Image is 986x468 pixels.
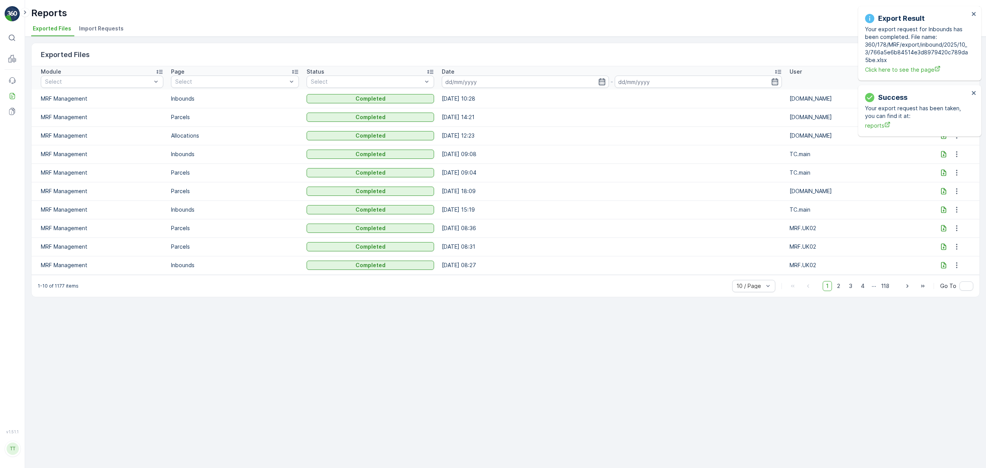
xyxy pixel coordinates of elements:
td: [DATE] 08:31 [438,237,785,256]
span: Go To [940,282,956,290]
p: TC.main [790,150,917,158]
p: MRF Management [41,95,163,103]
p: Parcels [171,187,299,195]
button: close [971,11,977,18]
span: 4 [857,281,868,291]
td: [DATE] 14:21 [438,108,785,126]
p: 1-10 of 1177 items [38,283,79,289]
p: MRF.UK02 [790,261,917,269]
p: MRF.UK02 [790,224,917,232]
p: [DOMAIN_NAME] [790,187,917,195]
p: Completed [355,243,386,251]
button: Completed [307,261,434,270]
p: TC.main [790,169,917,177]
p: Completed [355,169,386,177]
p: User [790,68,802,76]
p: [DOMAIN_NAME] [790,132,917,140]
p: Allocations [171,132,299,140]
button: Completed [307,205,434,214]
p: Completed [355,113,386,121]
p: Parcels [171,169,299,177]
p: Select [311,78,423,86]
td: [DATE] 08:27 [438,256,785,274]
p: Export Result [878,13,925,24]
p: Inbounds [171,150,299,158]
p: Module [41,68,61,76]
p: MRF Management [41,132,163,140]
p: Success [878,92,907,103]
p: Select [45,78,151,86]
td: [DATE] 12:23 [438,126,785,145]
p: - [610,77,613,86]
span: Exported Files [33,25,71,32]
button: Completed [307,94,434,103]
a: reports [865,121,969,130]
p: ... [872,281,876,291]
p: Parcels [171,243,299,251]
p: Date [442,68,454,76]
button: Completed [307,150,434,159]
p: Completed [355,224,386,232]
span: 3 [845,281,856,291]
p: MRF Management [41,150,163,158]
button: Completed [307,113,434,122]
p: Status [307,68,324,76]
button: TT [5,436,20,462]
td: [DATE] 09:04 [438,163,785,182]
div: TT [7,443,19,455]
p: Page [171,68,184,76]
span: 2 [833,281,844,291]
p: MRF Management [41,113,163,121]
td: [DATE] 18:09 [438,182,785,200]
p: Completed [355,95,386,103]
a: Click here to see the page [865,66,969,74]
p: MRF Management [41,261,163,269]
td: [DATE] 08:36 [438,219,785,237]
p: MRF Management [41,206,163,214]
span: 1 [823,281,832,291]
p: MRF Management [41,187,163,195]
p: [DOMAIN_NAME] [790,95,917,103]
p: Completed [355,206,386,214]
p: Inbounds [171,95,299,103]
input: dd/mm/yyyy [442,76,609,88]
p: Exported Files [41,49,90,60]
p: MRF.UK02 [790,243,917,251]
button: Completed [307,168,434,177]
td: [DATE] 10:28 [438,89,785,108]
p: TC.main [790,206,917,214]
span: 118 [878,281,893,291]
p: Inbounds [171,206,299,214]
button: Completed [307,131,434,140]
p: MRF Management [41,169,163,177]
p: Completed [355,261,386,269]
p: Parcels [171,224,299,232]
input: dd/mm/yyyy [615,76,782,88]
p: Your export request for Inbounds has been completed. File name: 360/178/MRF/export/inbound/2025/1... [865,25,969,64]
button: Completed [307,224,434,233]
p: Select [175,78,287,86]
p: Completed [355,132,386,140]
td: [DATE] 15:19 [438,200,785,219]
p: Your export request has been taken, you can find it at: [865,104,969,120]
p: MRF Management [41,243,163,251]
span: Import Requests [79,25,124,32]
p: Inbounds [171,261,299,269]
button: Completed [307,242,434,251]
span: v 1.51.1 [5,429,20,434]
p: MRF Management [41,224,163,232]
p: Completed [355,187,386,195]
p: [DOMAIN_NAME] [790,113,917,121]
p: Reports [31,7,67,19]
button: Completed [307,187,434,196]
button: close [971,90,977,97]
td: [DATE] 09:08 [438,145,785,163]
img: logo [5,6,20,22]
p: Completed [355,150,386,158]
p: Parcels [171,113,299,121]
